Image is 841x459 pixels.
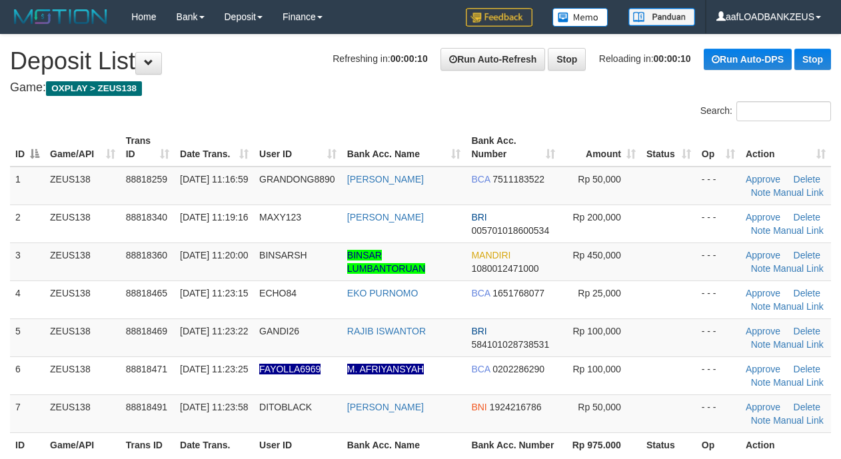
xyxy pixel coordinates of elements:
[175,432,254,457] th: Date Trans.
[573,364,621,374] span: Rp 100,000
[347,402,424,412] a: [PERSON_NAME]
[573,212,621,223] span: Rp 200,000
[180,250,248,260] span: [DATE] 11:20:00
[490,402,542,412] span: Copy 1924216786 to clipboard
[696,356,740,394] td: - - -
[794,250,820,260] a: Delete
[45,394,121,432] td: ZEUS138
[696,242,740,280] td: - - -
[391,53,428,64] strong: 00:00:10
[347,288,419,298] a: EKO PURNOMO
[560,129,641,167] th: Amount: activate to sort column ascending
[10,242,45,280] td: 3
[794,326,820,336] a: Delete
[751,187,771,198] a: Note
[471,174,490,185] span: BCA
[10,394,45,432] td: 7
[696,280,740,318] td: - - -
[466,8,532,27] img: Feedback.jpg
[700,101,831,121] label: Search:
[347,326,426,336] a: RAJIB ISWANTOR
[794,402,820,412] a: Delete
[751,415,771,426] a: Note
[641,432,696,457] th: Status
[10,48,831,75] h1: Deposit List
[471,250,510,260] span: MANDIRI
[573,250,621,260] span: Rp 450,000
[578,402,621,412] span: Rp 50,000
[440,48,545,71] a: Run Auto-Refresh
[471,288,490,298] span: BCA
[492,288,544,298] span: Copy 1651768077 to clipboard
[696,167,740,205] td: - - -
[492,174,544,185] span: Copy 7511183522 to clipboard
[773,263,824,274] a: Manual Link
[751,301,771,312] a: Note
[641,129,696,167] th: Status: activate to sort column ascending
[126,212,167,223] span: 88818340
[794,288,820,298] a: Delete
[10,81,831,95] h4: Game:
[121,129,175,167] th: Trans ID: activate to sort column ascending
[794,212,820,223] a: Delete
[10,432,45,457] th: ID
[259,364,321,374] span: Nama rekening ada tanda titik/strip, harap diedit
[740,432,831,457] th: Action
[746,250,780,260] a: Approve
[773,225,824,236] a: Manual Link
[736,101,831,121] input: Search:
[552,8,608,27] img: Button%20Memo.svg
[696,205,740,242] td: - - -
[746,288,780,298] a: Approve
[773,377,824,388] a: Manual Link
[751,377,771,388] a: Note
[10,167,45,205] td: 1
[259,212,301,223] span: MAXY123
[347,364,424,374] a: M. AFRIYANSYAH
[180,364,248,374] span: [DATE] 11:23:25
[180,326,248,336] span: [DATE] 11:23:22
[696,432,740,457] th: Op
[471,326,486,336] span: BRI
[45,242,121,280] td: ZEUS138
[548,48,586,71] a: Stop
[578,288,621,298] span: Rp 25,000
[10,318,45,356] td: 5
[121,432,175,457] th: Trans ID
[471,402,486,412] span: BNI
[773,415,824,426] a: Manual Link
[254,129,342,167] th: User ID: activate to sort column ascending
[746,364,780,374] a: Approve
[10,280,45,318] td: 4
[45,318,121,356] td: ZEUS138
[471,263,538,274] span: Copy 1080012471000 to clipboard
[704,49,792,70] a: Run Auto-DPS
[126,288,167,298] span: 88818465
[746,402,780,412] a: Approve
[794,364,820,374] a: Delete
[45,432,121,457] th: Game/API
[180,402,248,412] span: [DATE] 11:23:58
[466,432,560,457] th: Bank Acc. Number
[773,187,824,198] a: Manual Link
[259,174,335,185] span: GRANDONG8890
[45,205,121,242] td: ZEUS138
[471,225,549,236] span: Copy 005701018600534 to clipboard
[126,402,167,412] span: 88818491
[180,212,248,223] span: [DATE] 11:19:16
[259,402,312,412] span: DITOBLACK
[628,8,695,26] img: panduan.png
[45,280,121,318] td: ZEUS138
[126,174,167,185] span: 88818259
[696,394,740,432] td: - - -
[342,129,466,167] th: Bank Acc. Name: activate to sort column ascending
[10,356,45,394] td: 6
[466,129,560,167] th: Bank Acc. Number: activate to sort column ascending
[773,339,824,350] a: Manual Link
[180,174,248,185] span: [DATE] 11:16:59
[471,212,486,223] span: BRI
[471,339,549,350] span: Copy 584101028738531 to clipboard
[746,174,780,185] a: Approve
[347,174,424,185] a: [PERSON_NAME]
[175,129,254,167] th: Date Trans.: activate to sort column ascending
